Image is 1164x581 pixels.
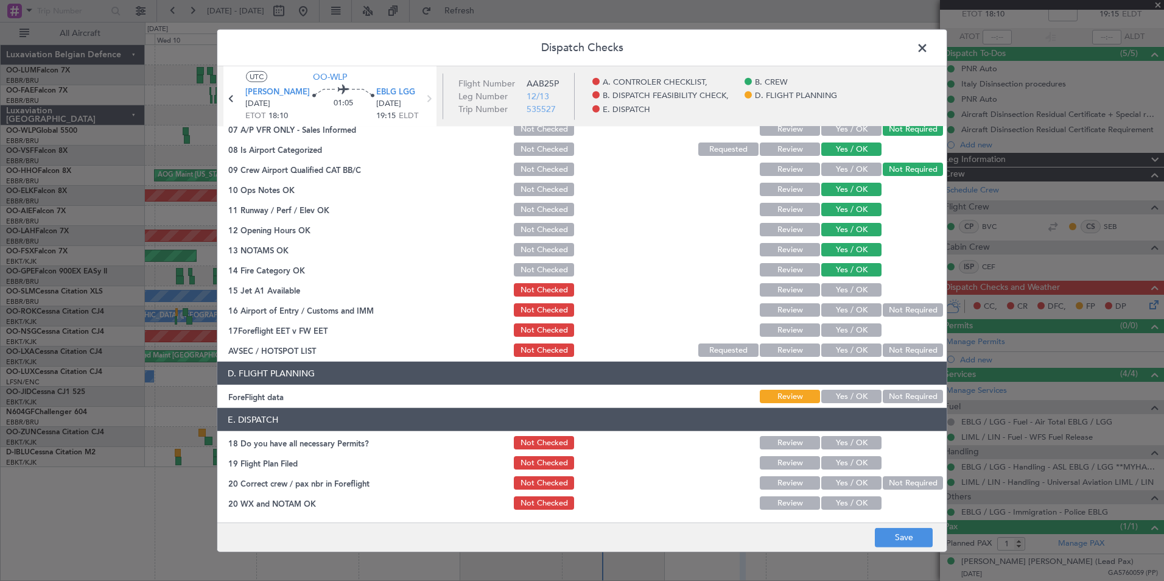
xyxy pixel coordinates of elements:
header: Dispatch Checks [217,30,947,66]
button: Not Required [883,163,943,176]
button: Not Required [883,343,943,357]
button: Not Required [883,390,943,403]
button: Not Required [883,303,943,317]
button: Not Required [883,122,943,136]
button: Not Required [883,476,943,490]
